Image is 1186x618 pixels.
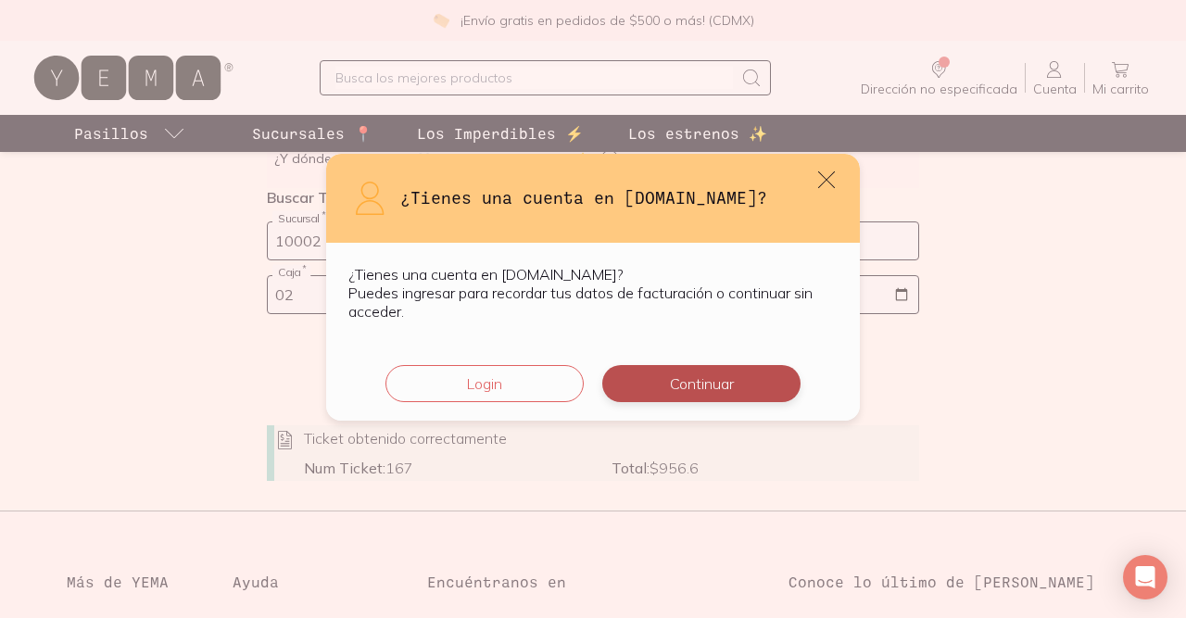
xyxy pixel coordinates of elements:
h3: ¿Tienes una cuenta en [DOMAIN_NAME]? [400,185,838,209]
button: Login [385,365,584,402]
p: ¿Tienes una cuenta en [DOMAIN_NAME]? Puedes ingresar para recordar tus datos de facturación o con... [348,265,838,321]
div: default [326,154,860,421]
div: Open Intercom Messenger [1123,555,1167,599]
button: Continuar [602,365,801,402]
